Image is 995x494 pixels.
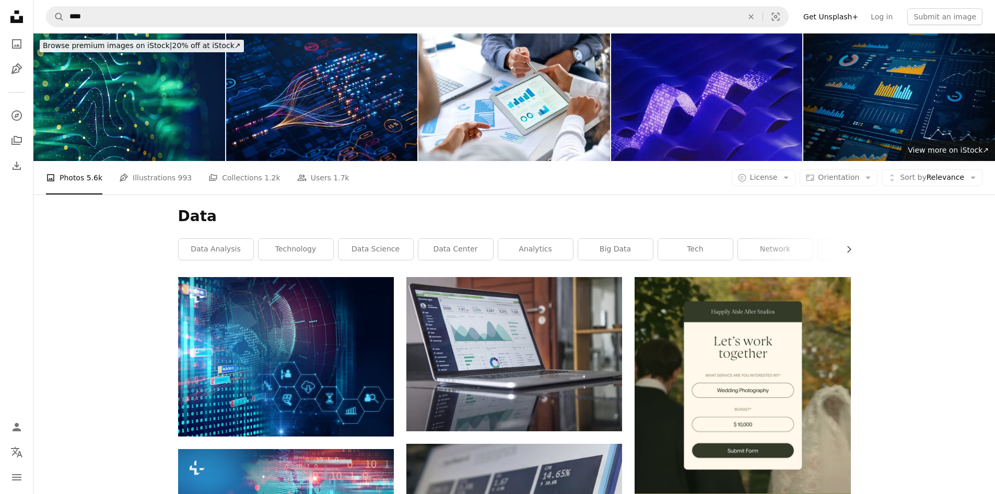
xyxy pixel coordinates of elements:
[6,417,27,438] a: Log in / Sign up
[578,239,653,260] a: big data
[178,207,851,226] h1: Data
[498,239,573,260] a: analytics
[6,130,27,151] a: Collections
[33,33,250,59] a: Browse premium images on iStock|20% off at iStock↗
[6,105,27,126] a: Explore
[119,161,192,194] a: Illustrations 993
[6,442,27,463] button: Language
[6,467,27,488] button: Menu
[658,239,733,260] a: tech
[264,172,280,183] span: 1.2k
[418,33,610,161] img: Close up of three people looking at financial data with graphs and charts.
[333,172,349,183] span: 1.7k
[797,8,864,25] a: Get Unsplash+
[33,33,225,161] img: Technology Background with Flowing Lines and Light Particles
[803,33,995,161] img: Data analytics dashboard display. Business and financial investment. HUD infographic of financial...
[406,349,622,359] a: laptop computer on glass-top table
[406,277,622,431] img: laptop computer on glass-top table
[46,7,64,27] button: Search Unsplash
[839,239,851,260] button: scroll list to the right
[882,169,982,186] button: Sort byRelevance
[6,33,27,54] a: Photos
[179,239,253,260] a: data analysis
[6,59,27,79] a: Illustrations
[900,173,926,181] span: Sort by
[226,33,418,161] img: AI powers big data analysis and automation workflows, showcasing neural networks and data streams...
[763,7,788,27] button: Visual search
[43,41,172,50] span: Browse premium images on iStock |
[864,8,899,25] a: Log in
[818,173,859,181] span: Orientation
[907,8,982,25] button: Submit an image
[178,277,394,436] img: futuristic earth map technology abstract background represent global connection concept
[611,33,803,161] img: Abstract digital technology background
[418,239,493,260] a: data center
[738,239,813,260] a: network
[818,239,893,260] a: graph
[732,169,796,186] button: License
[635,277,850,493] img: file-1747939393036-2c53a76c450aimage
[259,239,333,260] a: technology
[6,155,27,176] a: Download History
[800,169,877,186] button: Orientation
[208,161,280,194] a: Collections 1.2k
[178,172,192,183] span: 993
[297,161,349,194] a: Users 1.7k
[178,352,394,361] a: futuristic earth map technology abstract background represent global connection concept
[46,6,789,27] form: Find visuals sitewide
[43,41,241,50] span: 20% off at iStock ↗
[740,7,763,27] button: Clear
[908,146,989,154] span: View more on iStock ↗
[750,173,778,181] span: License
[900,173,964,183] span: Relevance
[902,140,995,161] a: View more on iStock↗
[338,239,413,260] a: data science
